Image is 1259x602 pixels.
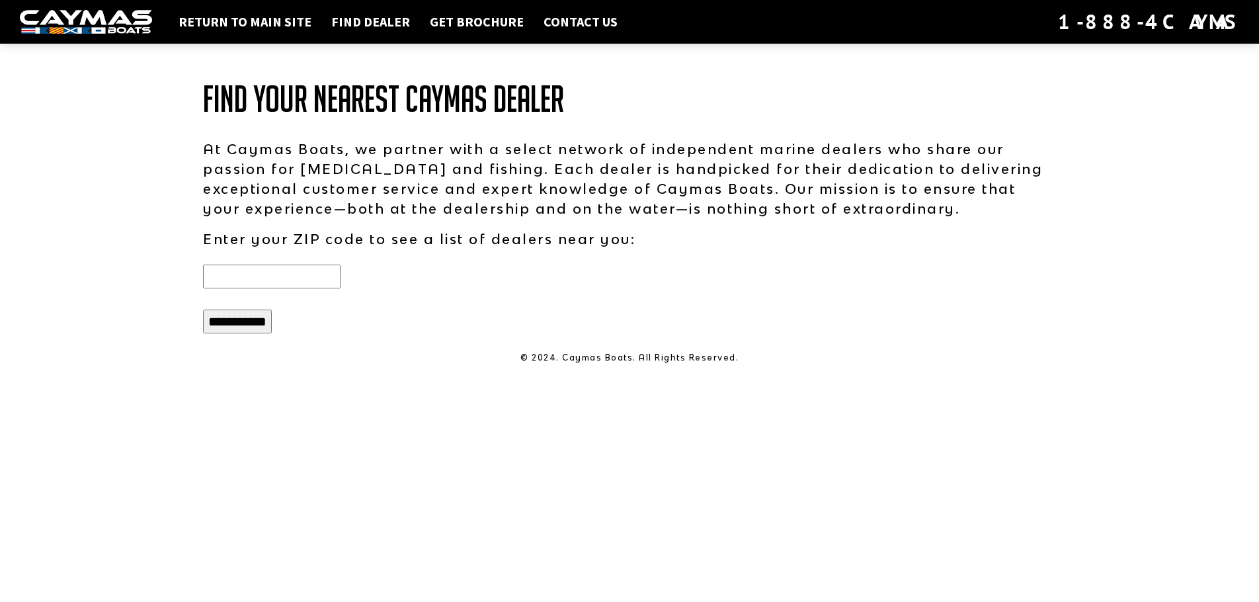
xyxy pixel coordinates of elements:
[1058,7,1239,36] div: 1-888-4CAYMAS
[203,352,1056,364] p: © 2024. Caymas Boats. All Rights Reserved.
[20,10,152,34] img: white-logo-c9c8dbefe5ff5ceceb0f0178aa75bf4bb51f6bca0971e226c86eb53dfe498488.png
[203,139,1056,218] p: At Caymas Boats, we partner with a select network of independent marine dealers who share our pas...
[203,79,1056,119] h1: Find Your Nearest Caymas Dealer
[203,229,1056,249] p: Enter your ZIP code to see a list of dealers near you:
[537,13,624,30] a: Contact Us
[423,13,530,30] a: Get Brochure
[172,13,318,30] a: Return to main site
[325,13,417,30] a: Find Dealer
